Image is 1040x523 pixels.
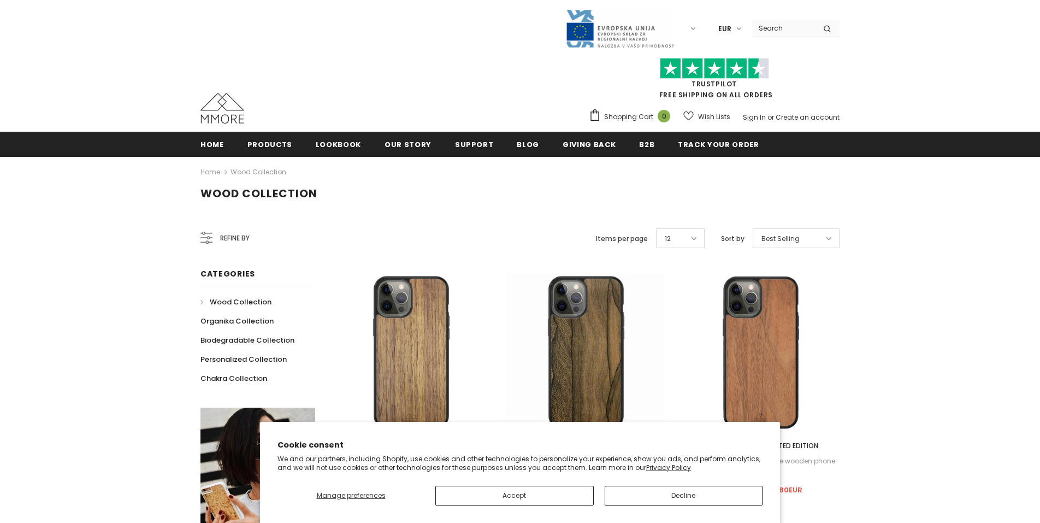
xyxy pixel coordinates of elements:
[646,463,691,472] a: Privacy Policy
[200,369,267,388] a: Chakra Collection
[455,132,494,156] a: support
[200,335,294,345] span: Biodegradable Collection
[683,107,730,126] a: Wish Lists
[316,132,361,156] a: Lookbook
[200,312,274,331] a: Organika Collection
[210,297,271,307] span: Wood Collection
[660,58,769,79] img: Trust Pilot Stars
[763,485,802,495] span: €19.80EUR
[665,233,671,244] span: 12
[605,486,763,506] button: Decline
[565,23,675,33] a: Javni Razpis
[692,79,737,89] a: Trustpilot
[200,132,224,156] a: Home
[200,292,271,312] a: Wood Collection
[776,113,840,122] a: Create an account
[200,186,317,201] span: Wood Collection
[200,354,287,365] span: Personalized Collection
[761,233,800,244] span: Best Selling
[678,132,759,156] a: Track your order
[589,109,676,125] a: Shopping Cart 0
[563,132,616,156] a: Giving back
[385,139,432,150] span: Our Story
[277,439,763,451] h2: Cookie consent
[200,373,267,384] span: Chakra Collection
[317,491,386,500] span: Manage preferences
[200,139,224,150] span: Home
[435,486,594,506] button: Accept
[277,486,424,506] button: Manage preferences
[767,113,774,122] span: or
[385,132,432,156] a: Our Story
[316,139,361,150] span: Lookbook
[200,350,287,369] a: Personalized Collection
[200,93,244,124] img: MMORE Cases
[721,233,744,244] label: Sort by
[698,111,730,122] span: Wish Lists
[517,132,539,156] a: Blog
[639,132,654,156] a: B2B
[565,9,675,49] img: Javni Razpis
[455,139,494,150] span: support
[639,139,654,150] span: B2B
[220,232,250,244] span: Refine by
[743,113,766,122] a: Sign In
[563,139,616,150] span: Giving back
[247,139,292,150] span: Products
[231,167,286,177] a: Wood Collection
[247,132,292,156] a: Products
[604,111,653,122] span: Shopping Cart
[658,110,670,122] span: 0
[752,20,815,36] input: Search Site
[718,23,731,34] span: EUR
[678,139,759,150] span: Track your order
[200,268,255,279] span: Categories
[200,331,294,350] a: Biodegradable Collection
[200,166,220,179] a: Home
[596,233,648,244] label: Items per page
[517,139,539,150] span: Blog
[200,316,274,326] span: Organika Collection
[589,63,840,99] span: FREE SHIPPING ON ALL ORDERS
[277,455,763,472] p: We and our partners, including Shopify, use cookies and other technologies to personalize your ex...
